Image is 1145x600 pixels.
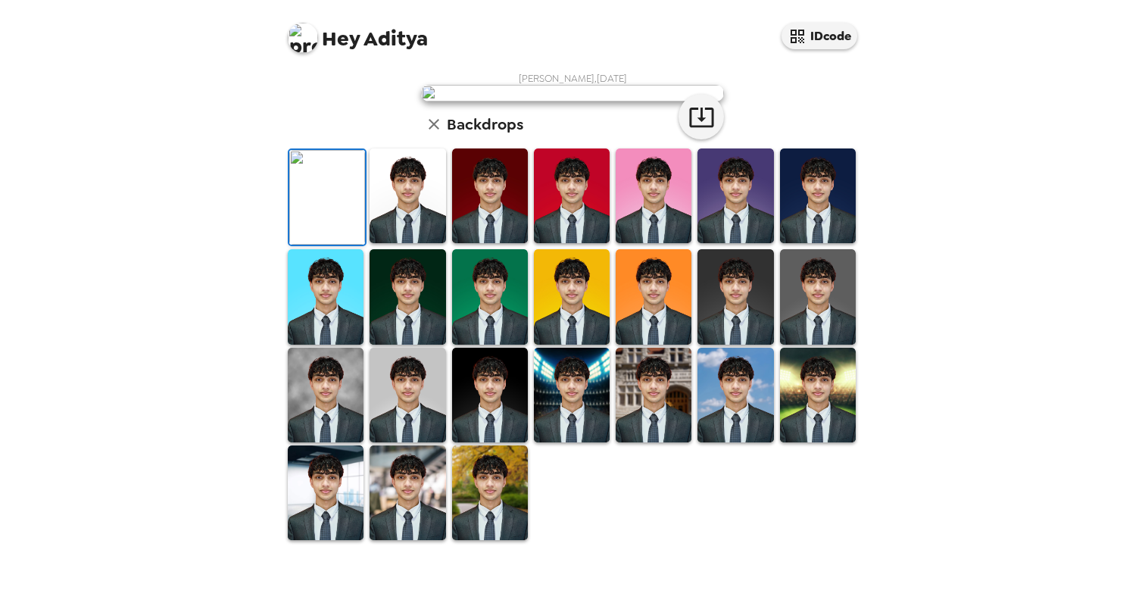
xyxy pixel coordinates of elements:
[322,25,360,52] span: Hey
[288,23,318,53] img: profile pic
[288,15,428,49] span: Aditya
[447,112,523,136] h6: Backdrops
[421,85,724,102] img: user
[782,23,857,49] button: IDcode
[289,150,365,245] img: Original
[519,72,627,85] span: [PERSON_NAME] , [DATE]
